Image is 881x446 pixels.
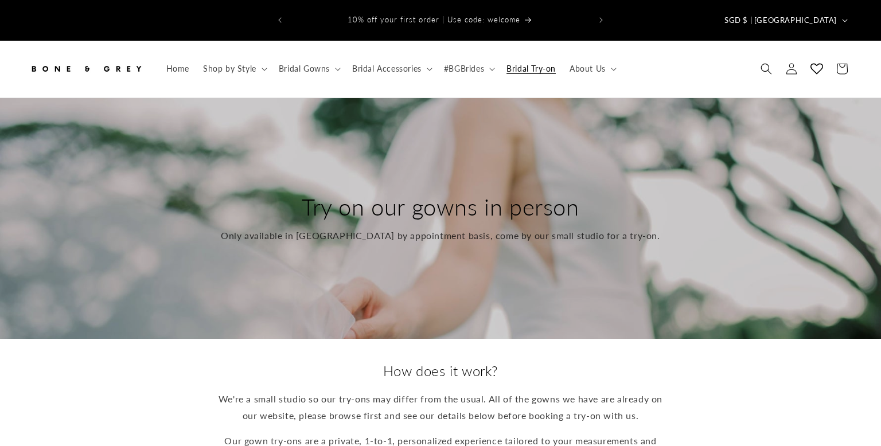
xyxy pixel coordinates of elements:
[221,228,660,244] p: Only available in [GEOGRAPHIC_DATA] by appointment basis, come by our small studio for a try-on.
[217,362,664,380] h2: How does it work?
[563,57,621,81] summary: About Us
[570,64,606,74] span: About Us
[500,57,563,81] a: Bridal Try-on
[217,391,664,424] p: We're a small studio so our try-ons may differ from the usual. All of the gowns we have are alrea...
[506,64,556,74] span: Bridal Try-on
[272,57,345,81] summary: Bridal Gowns
[203,64,256,74] span: Shop by Style
[166,64,189,74] span: Home
[25,52,148,86] a: Bone and Grey Bridal
[437,57,500,81] summary: #BGBrides
[221,192,660,222] h2: Try on our gowns in person
[279,64,330,74] span: Bridal Gowns
[718,9,852,31] button: SGD $ | [GEOGRAPHIC_DATA]
[159,57,196,81] a: Home
[29,56,143,81] img: Bone and Grey Bridal
[588,9,614,31] button: Next announcement
[754,56,779,81] summary: Search
[352,64,422,74] span: Bridal Accessories
[196,57,272,81] summary: Shop by Style
[724,15,837,26] span: SGD $ | [GEOGRAPHIC_DATA]
[444,64,484,74] span: #BGBrides
[267,9,293,31] button: Previous announcement
[345,57,437,81] summary: Bridal Accessories
[348,15,520,24] span: 10% off your first order | Use code: welcome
